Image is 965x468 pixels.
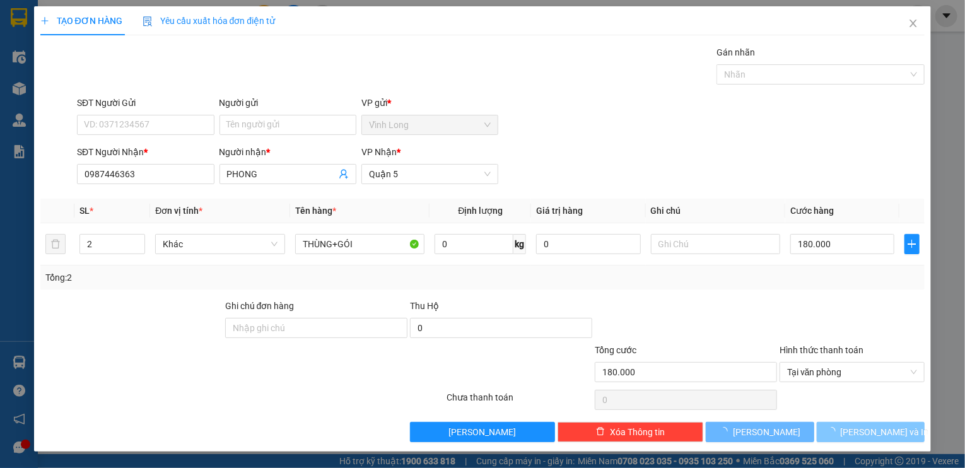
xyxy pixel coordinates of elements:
[79,206,90,216] span: SL
[143,16,276,26] span: Yêu cầu xuất hóa đơn điện tử
[225,301,295,311] label: Ghi chú đơn hàng
[40,16,122,26] span: TẠO ĐƠN HÀNG
[610,425,665,439] span: Xóa Thông tin
[339,169,349,179] span: user-add
[841,425,929,439] span: [PERSON_NAME] và In
[77,96,214,110] div: SĐT Người Gửi
[595,345,636,355] span: Tổng cước
[143,16,153,26] img: icon
[295,234,424,254] input: VD: Bàn, Ghế
[225,318,407,338] input: Ghi chú đơn hàng
[908,18,918,28] span: close
[87,54,168,67] li: VP Quận 5
[219,145,356,159] div: Người nhận
[445,390,593,412] div: Chưa thanh toán
[706,422,814,442] button: [PERSON_NAME]
[780,345,863,355] label: Hình thức thanh toán
[449,425,517,439] span: [PERSON_NAME]
[536,206,583,216] span: Giá trị hàng
[716,47,755,57] label: Gán nhãn
[410,422,555,442] button: [PERSON_NAME]
[536,234,640,254] input: 0
[6,69,85,149] b: Siêu thị Coop Mart trung tâm [GEOGRAPHIC_DATA], [GEOGRAPHIC_DATA]
[45,234,66,254] button: delete
[896,6,931,42] button: Close
[905,239,919,249] span: plus
[6,6,50,50] img: logo.jpg
[733,425,800,439] span: [PERSON_NAME]
[558,422,703,442] button: deleteXóa Thông tin
[719,427,733,436] span: loading
[904,234,920,254] button: plus
[87,83,166,93] b: [STREET_ADDRESS]
[369,165,491,184] span: Quận 5
[410,301,439,311] span: Thu Hộ
[646,199,785,223] th: Ghi chú
[295,206,336,216] span: Tên hàng
[45,271,373,284] div: Tổng: 2
[361,96,498,110] div: VP gửi
[219,96,356,110] div: Người gửi
[827,427,841,436] span: loading
[787,363,917,382] span: Tại văn phòng
[163,235,277,254] span: Khác
[790,206,834,216] span: Cước hàng
[6,6,183,30] li: Trung Kiên
[40,16,49,25] span: plus
[155,206,202,216] span: Đơn vị tính
[87,70,96,79] span: environment
[369,115,491,134] span: Vĩnh Long
[6,54,87,67] li: VP Vĩnh Long
[817,422,925,442] button: [PERSON_NAME] và In
[513,234,526,254] span: kg
[651,234,780,254] input: Ghi Chú
[77,145,214,159] div: SĐT Người Nhận
[596,427,605,437] span: delete
[6,70,15,79] span: environment
[361,147,397,157] span: VP Nhận
[458,206,503,216] span: Định lượng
